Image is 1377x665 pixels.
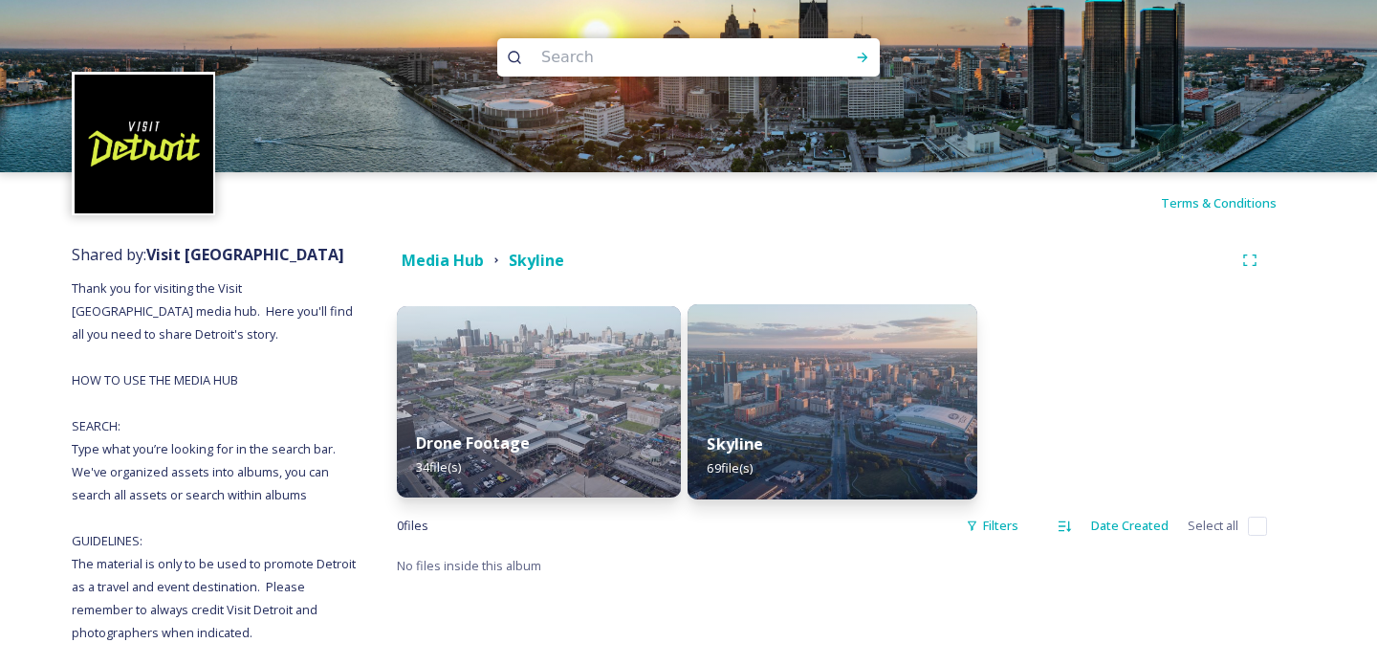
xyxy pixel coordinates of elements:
[956,507,1028,544] div: Filters
[72,244,344,265] span: Shared by:
[416,432,530,454] strong: Drone Footage
[707,433,763,454] strong: Skyline
[1161,194,1277,211] span: Terms & Conditions
[707,459,753,477] span: 69 file(s)
[1161,191,1305,214] a: Terms & Conditions
[397,557,541,574] span: No files inside this album
[75,75,213,213] img: VISIT%20DETROIT%20LOGO%20-%20BLACK%20BACKGROUND.png
[1082,507,1178,544] div: Date Created
[402,250,484,271] strong: Media Hub
[688,304,977,499] img: 96fa55b3-48d1-4893-9052-c385f6f69521.jpg
[397,517,428,535] span: 0 file s
[146,244,344,265] strong: Visit [GEOGRAPHIC_DATA]
[509,250,564,271] strong: Skyline
[532,36,794,78] input: Search
[397,306,681,498] img: def2a28a-58a3-4210-861b-a08cb274e15c.jpg
[416,458,461,476] span: 34 file(s)
[1188,517,1238,535] span: Select all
